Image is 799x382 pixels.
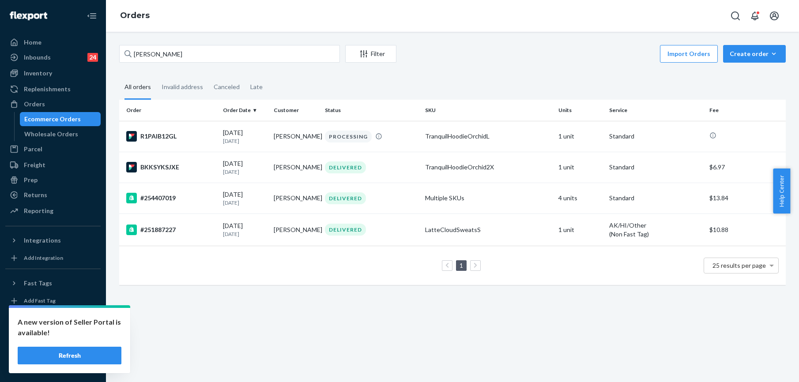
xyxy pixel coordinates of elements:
[270,121,321,152] td: [PERSON_NAME]
[712,262,766,269] span: 25 results per page
[660,45,718,63] button: Import Orders
[346,49,396,58] div: Filter
[223,199,267,206] p: [DATE]
[250,75,263,98] div: Late
[24,38,41,47] div: Home
[555,152,606,183] td: 1 unit
[24,130,78,139] div: Wholesale Orders
[555,183,606,213] td: 4 units
[706,152,786,183] td: $6.97
[219,100,271,121] th: Order Date
[609,194,702,202] p: Standard
[126,131,216,142] div: R1PAIB12GL
[425,225,551,234] div: LatteCloudSweatsS
[24,191,47,199] div: Returns
[24,145,42,154] div: Parcel
[270,152,321,183] td: [PERSON_NAME]
[113,3,157,29] ol: breadcrumbs
[24,85,71,94] div: Replenishments
[20,127,101,141] a: Wholesale Orders
[223,159,267,176] div: [DATE]
[5,142,101,156] a: Parcel
[5,204,101,218] a: Reporting
[5,294,101,308] a: Add Fast Tag
[18,317,121,338] p: A new version of Seller Portal is available!
[124,75,151,100] div: All orders
[5,158,101,172] a: Freight
[223,168,267,176] p: [DATE]
[5,342,101,356] a: Help Center
[20,112,101,126] a: Ecommerce Orders
[18,347,121,364] button: Refresh
[270,213,321,246] td: [PERSON_NAME]
[5,50,101,64] a: Inbounds24
[325,224,366,236] div: DELIVERED
[162,75,203,98] div: Invalid address
[730,49,779,58] div: Create order
[83,7,101,25] button: Close Navigation
[24,161,45,169] div: Freight
[706,213,786,246] td: $10.88
[270,183,321,213] td: [PERSON_NAME]
[24,297,56,304] div: Add Fast Tag
[746,7,764,25] button: Open notifications
[126,193,216,203] div: #254407019
[5,357,101,371] button: Give Feedback
[119,100,219,121] th: Order
[5,97,101,111] a: Orders
[5,82,101,96] a: Replenishments
[723,45,786,63] button: Create order
[10,11,47,20] img: Flexport logo
[5,251,101,265] a: Add Integration
[609,230,702,239] div: (Non Fast Tag)
[5,276,101,290] button: Fast Tags
[24,176,38,184] div: Prep
[325,161,366,173] div: DELIVERED
[458,262,465,269] a: Page 1 is your current page
[609,221,702,230] p: AK/HI/Other
[555,213,606,246] td: 1 unit
[223,190,267,206] div: [DATE]
[325,192,366,204] div: DELIVERED
[609,132,702,141] p: Standard
[706,100,786,121] th: Fee
[555,100,606,121] th: Units
[223,137,267,145] p: [DATE]
[24,69,52,78] div: Inventory
[321,100,422,121] th: Status
[325,131,372,142] div: PROCESSING
[126,162,216,172] div: BKKSYKSJXE
[87,53,98,62] div: 24
[214,75,240,98] div: Canceled
[727,7,744,25] button: Open Search Box
[24,279,52,288] div: Fast Tags
[223,221,267,238] div: [DATE]
[422,100,555,121] th: SKU
[5,233,101,247] button: Integrations
[24,206,53,215] div: Reporting
[425,163,551,172] div: TranquilHoodieOrchid2X
[422,183,555,213] td: Multiple SKUs
[5,35,101,49] a: Home
[773,169,790,213] button: Help Center
[345,45,396,63] button: Filter
[425,132,551,141] div: TranquilHoodieOrchidL
[24,254,63,262] div: Add Integration
[606,100,706,121] th: Service
[24,100,45,109] div: Orders
[5,327,101,341] a: Talk to Support
[223,230,267,238] p: [DATE]
[555,121,606,152] td: 1 unit
[765,7,783,25] button: Open account menu
[5,188,101,202] a: Returns
[24,115,81,124] div: Ecommerce Orders
[24,236,61,245] div: Integrations
[126,225,216,235] div: #251887227
[706,183,786,213] td: $13.84
[609,163,702,172] p: Standard
[24,53,51,62] div: Inbounds
[274,106,318,114] div: Customer
[119,45,340,63] input: Search orders
[5,173,101,187] a: Prep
